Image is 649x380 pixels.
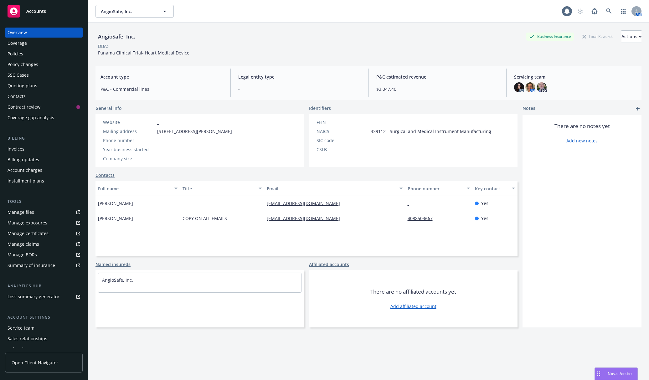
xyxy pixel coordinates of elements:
a: Add new notes [566,137,598,144]
span: Accounts [26,9,46,14]
div: Sales relationships [8,334,47,344]
div: Billing [5,135,83,141]
img: photo [525,82,535,92]
span: [PERSON_NAME] [98,200,133,207]
div: Account settings [5,314,83,321]
img: photo [514,82,524,92]
span: There are no affiliated accounts yet [370,288,456,295]
a: Manage files [5,207,83,217]
a: Search [603,5,615,18]
a: Loss summary generator [5,292,83,302]
span: P&C - Commercial lines [100,86,223,92]
a: Installment plans [5,176,83,186]
div: Installment plans [8,176,44,186]
a: - [157,119,159,125]
div: Coverage gap analysis [8,113,54,123]
div: Contacts [8,91,26,101]
a: Account charges [5,165,83,175]
button: Nova Assist [595,367,638,380]
button: Title [180,181,265,196]
span: Yes [481,215,488,222]
a: [EMAIL_ADDRESS][DOMAIN_NAME] [267,200,345,206]
div: Policy changes [8,59,38,69]
span: Nova Assist [608,371,632,376]
div: Business Insurance [526,33,574,40]
span: COPY ON ALL EMAILS [183,215,227,222]
div: Key contact [475,185,508,192]
div: Phone number [408,185,463,192]
a: Contacts [95,172,115,178]
div: Policies [8,49,23,59]
span: There are no notes yet [554,122,610,130]
span: Servicing team [514,74,636,80]
a: - [408,200,414,206]
div: Billing updates [8,155,39,165]
a: AngioSafe, Inc. [102,277,133,283]
span: - [157,155,159,162]
span: General info [95,105,122,111]
a: Quoting plans [5,81,83,91]
div: Total Rewards [579,33,616,40]
span: AngioSafe, Inc. [101,8,155,15]
span: P&C estimated revenue [376,74,499,80]
div: Year business started [103,146,155,153]
a: Report a Bug [588,5,601,18]
div: Manage certificates [8,229,49,239]
img: photo [537,82,547,92]
div: SSC Cases [8,70,29,80]
div: Title [183,185,255,192]
a: Invoices [5,144,83,154]
div: Drag to move [595,368,603,380]
a: Sales relationships [5,334,83,344]
a: Affiliated accounts [309,261,349,268]
a: Add affiliated account [390,303,436,310]
button: Phone number [405,181,473,196]
span: - [157,146,159,153]
div: Tools [5,198,83,205]
div: NAICS [317,128,368,135]
a: Accounts [5,3,83,20]
div: AngioSafe, Inc. [95,33,138,41]
div: Quoting plans [8,81,37,91]
div: Analytics hub [5,283,83,289]
a: Switch app [617,5,630,18]
div: Manage BORs [8,250,37,260]
div: SIC code [317,137,368,144]
div: CSLB [317,146,368,153]
div: Overview [8,28,27,38]
div: Coverage [8,38,27,48]
div: Contract review [8,102,40,112]
a: Overview [5,28,83,38]
a: Summary of insurance [5,260,83,270]
button: Key contact [472,181,518,196]
a: add [634,105,641,112]
div: Loss summary generator [8,292,59,302]
span: Notes [523,105,535,112]
a: Contract review [5,102,83,112]
div: Company size [103,155,155,162]
button: AngioSafe, Inc. [95,5,174,18]
a: Policy changes [5,59,83,69]
span: - [371,119,372,126]
div: Actions [621,31,641,43]
span: - [371,146,372,153]
a: 4088503667 [408,215,438,221]
span: [PERSON_NAME] [98,215,133,222]
div: Website [103,119,155,126]
a: SSC Cases [5,70,83,80]
button: Full name [95,181,180,196]
span: Panama Clinical Trial- Heart Medical Device [98,50,189,56]
div: Service team [8,323,34,333]
a: [EMAIL_ADDRESS][DOMAIN_NAME] [267,215,345,221]
div: Account charges [8,165,42,175]
div: Invoices [8,144,24,154]
span: Identifiers [309,105,331,111]
div: Summary of insurance [8,260,55,270]
a: Service team [5,323,83,333]
span: $3,047.40 [376,86,499,92]
div: Mailing address [103,128,155,135]
a: Named insureds [95,261,131,268]
div: Manage claims [8,239,39,249]
a: Manage exposures [5,218,83,228]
